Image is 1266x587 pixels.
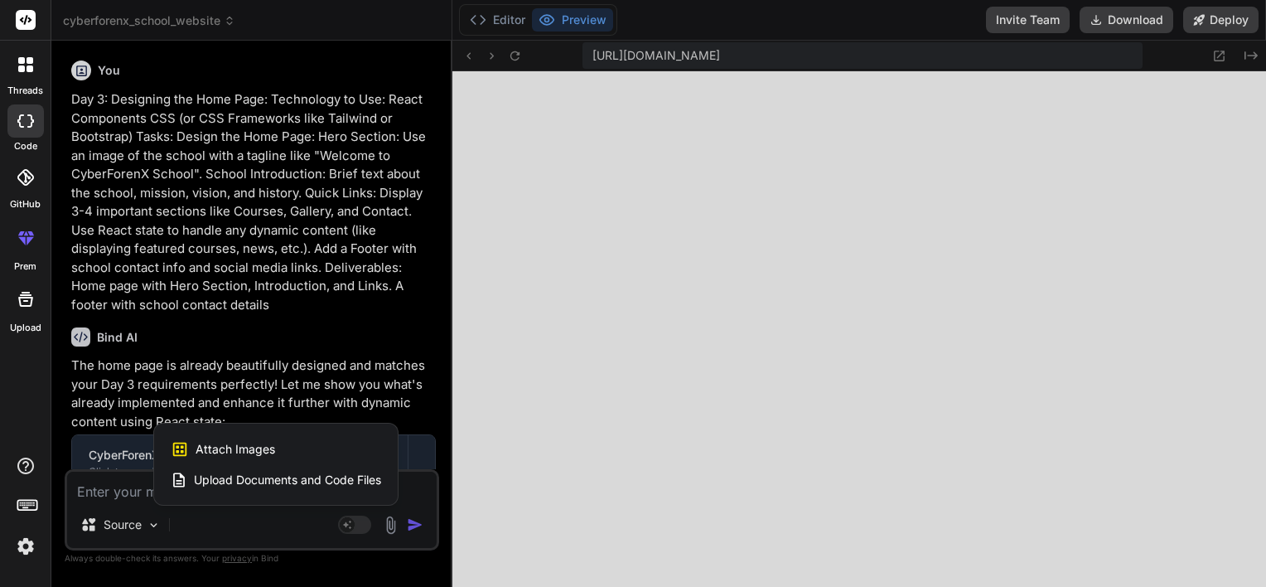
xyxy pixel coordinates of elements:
[10,321,41,335] label: Upload
[196,441,275,458] span: Attach Images
[14,139,37,153] label: code
[12,532,40,560] img: settings
[194,472,381,488] span: Upload Documents and Code Files
[14,260,36,274] label: prem
[7,84,43,98] label: threads
[10,197,41,211] label: GitHub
